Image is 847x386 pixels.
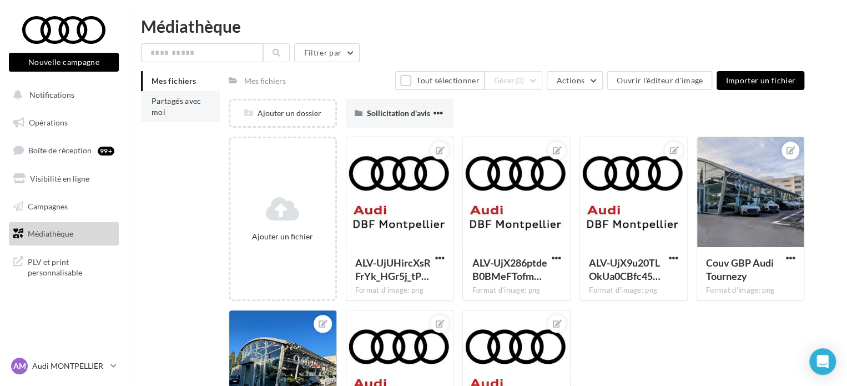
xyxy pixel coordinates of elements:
[589,285,678,295] div: Format d'image: png
[29,90,74,99] span: Notifications
[28,254,114,278] span: PLV et print personnalisable
[7,138,121,162] a: Boîte de réception99+
[7,222,121,245] a: Médiathèque
[7,195,121,218] a: Campagnes
[367,108,430,118] span: Sollicitation d'avis
[547,71,602,90] button: Actions
[7,111,121,134] a: Opérations
[30,174,89,183] span: Visibilité en ligne
[32,360,106,372] p: Audi MONTPELLIER
[13,360,26,372] span: AM
[29,118,68,127] span: Opérations
[7,167,121,191] a: Visibilité en ligne
[152,76,196,86] span: Mes fichiers
[515,76,525,85] span: (0)
[725,76,795,85] span: Importer un fichier
[809,348,836,375] div: Open Intercom Messenger
[395,71,484,90] button: Tout sélectionner
[28,201,68,210] span: Campagnes
[706,257,774,282] span: Couv GBP Audi Tournezy
[28,229,73,238] span: Médiathèque
[294,43,360,62] button: Filtrer par
[28,146,92,155] span: Boîte de réception
[7,83,117,107] button: Notifications
[244,76,286,87] div: Mes fichiers
[485,71,543,90] button: Gérer(0)
[706,285,795,295] div: Format d'image: png
[717,71,804,90] button: Importer un fichier
[472,285,561,295] div: Format d'image: png
[7,250,121,283] a: PLV et print personnalisable
[556,76,584,85] span: Actions
[355,285,445,295] div: Format d'image: png
[9,355,119,377] a: AM Audi MONTPELLIER
[141,18,834,34] div: Médiathèque
[235,231,331,242] div: Ajouter un fichier
[98,147,114,156] div: 99+
[152,96,201,117] span: Partagés avec moi
[9,53,119,72] button: Nouvelle campagne
[607,71,712,90] button: Ouvrir l'éditeur d'image
[355,257,431,282] span: ALV-UjUHircXsRFrYk_HGr5j_tPDC_YqphHypNs7tLxXoAdkMRau9Fia
[230,108,335,119] div: Ajouter un dossier
[589,257,661,282] span: ALV-UjX9u20TLOkUa0CBfc45JPYuN8k50JuB3ZBH6hB0nTZ4dOtkCrOY
[472,257,547,282] span: ALV-UjX286ptdeB0BMeFTofmeqc-yMrdslJviEpe_KwTBQX3Kd9tmWmj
